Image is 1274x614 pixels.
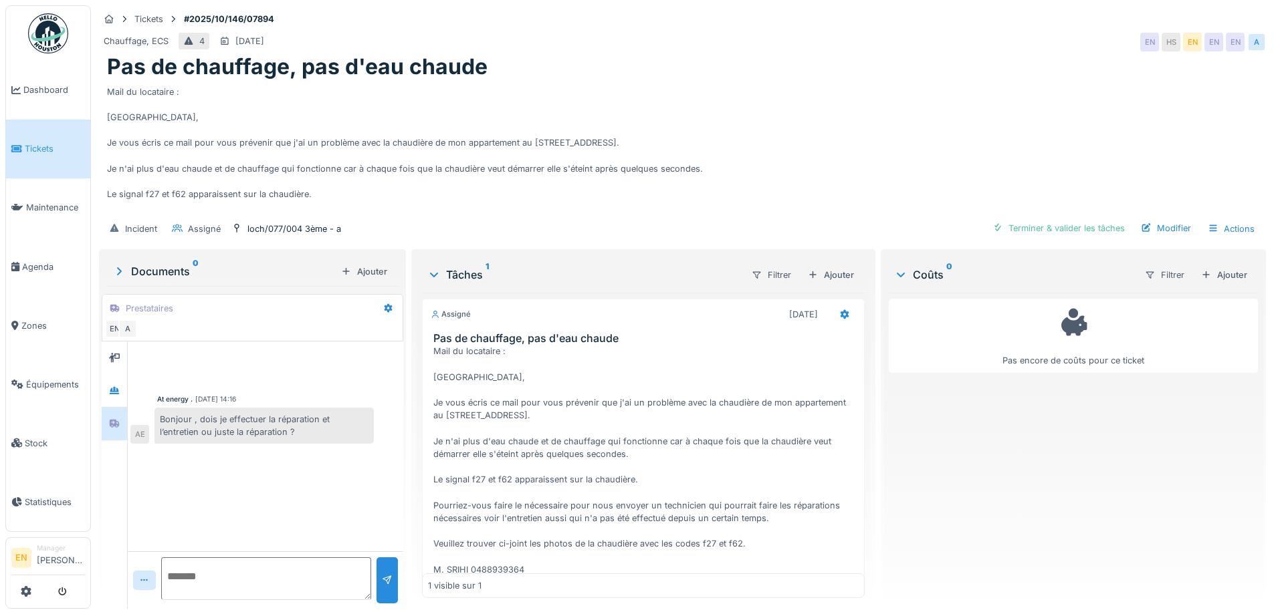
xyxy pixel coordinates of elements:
[427,267,740,283] div: Tâches
[26,201,85,214] span: Maintenance
[6,355,90,414] a: Équipements
[6,237,90,296] a: Agenda
[125,222,157,235] div: Incident
[25,496,85,508] span: Statistiques
[486,267,489,283] sup: 1
[37,543,85,553] div: Manager
[126,302,173,315] div: Prestataires
[6,61,90,120] a: Dashboard
[23,84,85,96] span: Dashboard
[987,219,1130,237] div: Terminer & valider les tâches
[195,394,236,404] div: [DATE] 14:16
[25,142,85,155] span: Tickets
[1183,33,1202,51] div: EN
[1162,33,1180,51] div: HS
[112,263,336,279] div: Documents
[6,120,90,178] a: Tickets
[1204,33,1223,51] div: EN
[894,267,1134,283] div: Coûts
[235,35,264,47] div: [DATE]
[431,309,471,320] div: Assigné
[104,35,169,47] div: Chauffage, ECS
[193,263,199,279] sup: 0
[1226,33,1245,51] div: EN
[746,265,797,285] div: Filtrer
[11,543,85,575] a: EN Manager[PERSON_NAME]
[6,178,90,237] a: Maintenance
[22,261,85,273] span: Agenda
[118,319,137,338] div: A
[789,308,818,321] div: [DATE]
[21,319,85,332] span: Zones
[428,579,482,592] div: 1 visible sur 1
[247,222,341,235] div: loch/077/004 3ème - a
[433,345,858,575] div: Mail du locataire : [GEOGRAPHIC_DATA], Je vous écris ce mail pour vous prévenir que j'ai un probl...
[6,472,90,531] a: Statistiques
[433,332,858,345] h3: Pas de chauffage, pas d'eau chaude
[179,13,280,25] strong: #2025/10/146/07894
[107,54,488,80] h1: Pas de chauffage, pas d'eau chaude
[6,414,90,472] a: Stock
[25,437,85,450] span: Stock
[6,296,90,355] a: Zones
[1196,266,1253,284] div: Ajouter
[37,543,85,572] li: [PERSON_NAME]
[1139,265,1190,285] div: Filtrer
[105,319,124,338] div: EN
[897,305,1249,367] div: Pas encore de coûts pour ce ticket
[1202,219,1261,239] div: Actions
[946,267,952,283] sup: 0
[107,80,1258,214] div: Mail du locataire : [GEOGRAPHIC_DATA], Je vous écris ce mail pour vous prévenir que j'ai un probl...
[28,13,68,53] img: Badge_color-CXgf-gQk.svg
[157,394,193,404] div: At energy .
[1247,33,1266,51] div: A
[26,378,85,391] span: Équipements
[803,266,859,284] div: Ajouter
[336,263,393,281] div: Ajouter
[134,13,163,25] div: Tickets
[130,425,149,444] div: AE
[1136,219,1196,237] div: Modifier
[1140,33,1159,51] div: EN
[154,408,374,444] div: Bonjour , dois je effectuer la réparation et l’entretien ou juste la réparation ?
[199,35,205,47] div: 4
[11,548,31,568] li: EN
[188,222,221,235] div: Assigné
